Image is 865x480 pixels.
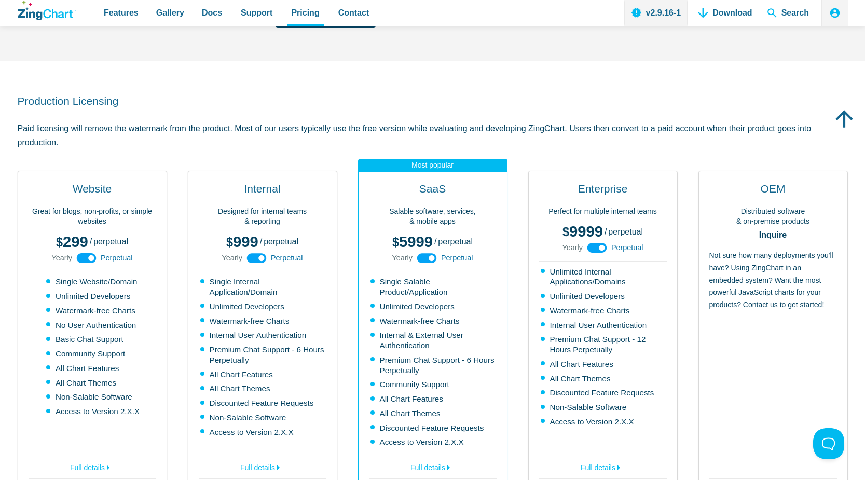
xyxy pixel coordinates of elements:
li: All Chart Features [370,394,497,404]
li: Unlimited Developers [46,291,140,301]
li: Community Support [46,349,140,359]
li: All Chart Features [541,359,667,369]
iframe: Toggle Customer Support [813,428,844,459]
li: Access to Version 2.X.X [200,427,326,437]
li: Premium Chat Support - 6 Hours Perpetually [200,345,326,365]
span: Perpetual [611,244,643,251]
p: Distributed software & on-premise products [709,207,837,227]
li: Discounted Feature Requests [541,388,667,398]
li: Internal User Authentication [200,330,326,340]
li: Community Support [370,379,497,390]
p: Salable software, services, & mobile apps [369,207,497,227]
li: Internal User Authentication [541,320,667,331]
span: Perpetual [271,254,303,262]
li: Non-Salable Software [541,402,667,413]
span: Yearly [51,254,72,262]
span: Perpetual [441,254,473,262]
a: Full details [539,458,667,474]
li: Single Salable Product/Application [370,277,497,297]
span: Support [241,6,272,20]
strong: Inquire [709,231,837,239]
p: Great for blogs, non-profits, or simple websites [29,207,156,227]
span: / [90,238,92,246]
li: Internal & External User Authentication [370,330,497,351]
h2: SaaS [369,182,497,201]
span: 999 [226,234,258,250]
h2: Website [29,182,156,201]
a: Full details [199,458,326,474]
li: Single Internal Application/Domain [200,277,326,297]
li: Non-Salable Software [46,392,140,402]
li: Non-Salable Software [200,413,326,423]
li: Discounted Feature Requests [200,398,326,408]
li: Watermark-free Charts [200,316,326,326]
h2: Internal [199,182,326,201]
p: Not sure how many deployments you'll have? Using ZingChart in an embedded system? Want the most p... [709,250,837,473]
a: Full details [29,458,156,474]
h2: OEM [709,182,837,201]
span: Contact [338,6,369,20]
li: All Chart Themes [200,383,326,394]
li: Single Website/Domain [46,277,140,287]
span: 299 [56,234,88,250]
span: perpetual [93,237,128,246]
a: Full details [369,458,497,474]
li: Watermark-free Charts [370,316,497,326]
li: Discounted Feature Requests [370,423,497,433]
li: Watermark-free Charts [541,306,667,316]
li: Unlimited Developers [370,301,497,312]
span: perpetual [608,227,643,236]
span: Perpetual [101,254,133,262]
span: / [434,238,436,246]
span: Features [104,6,139,20]
a: ZingChart Logo. Click to return to the homepage [18,1,76,20]
span: Yearly [392,254,412,262]
li: Access to Version 2.X.X [370,437,497,447]
span: / [260,238,262,246]
li: Unlimited Internal Applications/Domains [541,267,667,287]
span: Gallery [156,6,184,20]
span: Yearly [562,244,582,251]
li: All Chart Features [46,363,140,374]
span: perpetual [264,237,298,246]
span: 9999 [562,223,603,240]
p: Designed for internal teams & reporting [199,207,326,227]
li: All Chart Themes [370,408,497,419]
li: Premium Chat Support - 12 Hours Perpetually [541,334,667,355]
h2: Production Licensing [18,94,848,108]
span: Pricing [291,6,319,20]
span: Yearly [222,254,242,262]
p: Perfect for multiple internal teams [539,207,667,217]
p: Paid licensing will remove the watermark from the product. Most of our users typically use the fr... [18,121,848,149]
li: Access to Version 2.X.X [46,406,140,417]
li: Basic Chat Support [46,334,140,345]
li: Unlimited Developers [541,291,667,301]
h2: Enterprise [539,182,667,201]
span: / [605,228,607,236]
li: Watermark-free Charts [46,306,140,316]
li: All Chart Features [200,369,326,380]
span: perpetual [438,237,473,246]
li: Premium Chat Support - 6 Hours Perpetually [370,355,497,376]
li: All Chart Themes [46,378,140,388]
li: Access to Version 2.X.X [541,417,667,427]
li: No User Authentication [46,320,140,331]
span: Docs [202,6,222,20]
li: Unlimited Developers [200,301,326,312]
li: All Chart Themes [541,374,667,384]
span: 5999 [392,234,433,250]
